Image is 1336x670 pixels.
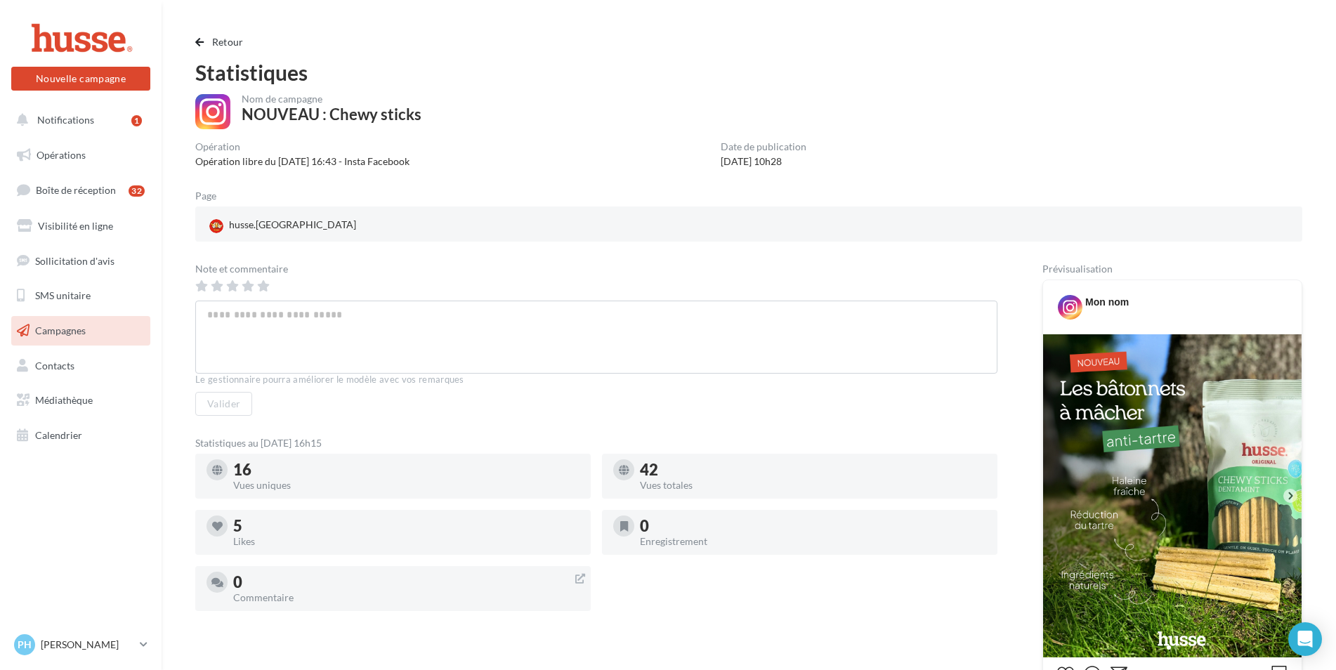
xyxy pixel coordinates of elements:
[233,593,579,603] div: Commentaire
[36,184,116,196] span: Boîte de réception
[18,638,32,652] span: PH
[195,191,228,201] div: Page
[8,421,153,450] a: Calendrier
[8,386,153,415] a: Médiathèque
[195,155,410,169] div: Opération libre du [DATE] 16:43 - Insta Facebook
[35,429,82,441] span: Calendrier
[195,142,410,152] div: Opération
[8,140,153,170] a: Opérations
[35,254,114,266] span: Sollicitation d'avis
[131,115,142,126] div: 1
[1288,622,1322,656] div: Open Intercom Messenger
[207,215,568,236] a: husse.[GEOGRAPHIC_DATA]
[207,215,359,236] div: husse.[GEOGRAPHIC_DATA]
[195,62,1302,83] div: Statistiques
[37,149,86,161] span: Opérations
[195,374,997,386] div: Le gestionnaire pourra améliorer le modèle avec vos remarques
[41,638,134,652] p: [PERSON_NAME]
[8,175,153,205] a: Boîte de réception32
[35,394,93,406] span: Médiathèque
[640,462,986,478] div: 42
[8,316,153,346] a: Campagnes
[8,351,153,381] a: Contacts
[233,480,579,490] div: Vues uniques
[11,631,150,658] a: PH [PERSON_NAME]
[195,34,249,51] button: Retour
[233,574,579,590] div: 0
[1085,295,1129,309] div: Mon nom
[640,537,986,546] div: Enregistrement
[38,220,113,232] span: Visibilité en ligne
[8,105,148,135] button: Notifications 1
[129,185,145,197] div: 32
[8,211,153,241] a: Visibilité en ligne
[233,462,579,478] div: 16
[8,247,153,276] a: Sollicitation d'avis
[233,518,579,534] div: 5
[35,289,91,301] span: SMS unitaire
[37,114,94,126] span: Notifications
[35,360,74,372] span: Contacts
[195,438,997,448] div: Statistiques au [DATE] 16h15
[195,264,997,274] div: Note et commentaire
[11,67,150,91] button: Nouvelle campagne
[35,324,86,336] span: Campagnes
[721,142,806,152] div: Date de publication
[640,518,986,534] div: 0
[640,480,986,490] div: Vues totales
[195,392,252,416] button: Valider
[1042,264,1302,274] div: Prévisualisation
[8,281,153,310] a: SMS unitaire
[212,36,244,48] span: Retour
[721,155,806,169] div: [DATE] 10h28
[242,107,421,122] div: NOUVEAU : Chewy sticks
[233,537,579,546] div: Likes
[242,94,421,104] div: Nom de campagne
